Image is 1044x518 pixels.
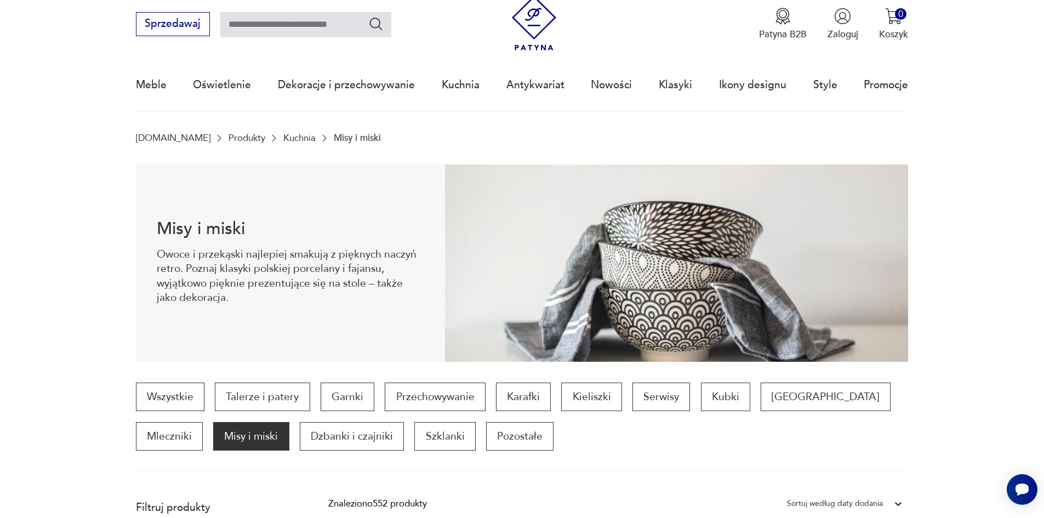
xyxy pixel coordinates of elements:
button: Patyna B2B [759,8,807,41]
a: Style [813,60,837,110]
a: [DOMAIN_NAME] [136,133,210,143]
a: Karafki [496,383,551,411]
img: Ikona koszyka [885,8,902,25]
a: Kuchnia [442,60,480,110]
a: Sprzedawaj [136,20,210,29]
div: 0 [895,8,906,20]
a: Kubki [701,383,750,411]
a: Pozostałe [486,422,554,451]
iframe: Smartsupp widget button [1007,474,1037,505]
a: Garnki [321,383,374,411]
a: Wszystkie [136,383,204,411]
button: 0Koszyk [879,8,908,41]
a: Promocje [864,60,908,110]
a: Kuchnia [283,133,316,143]
a: Meble [136,60,167,110]
a: Dzbanki i czajniki [300,422,404,451]
a: Ikony designu [719,60,786,110]
a: Ikona medaluPatyna B2B [759,8,807,41]
a: Klasyki [659,60,692,110]
a: Mleczniki [136,422,203,451]
a: Kieliszki [561,383,621,411]
a: Antykwariat [506,60,564,110]
img: Ikona medalu [774,8,791,25]
a: Szklanki [414,422,475,451]
p: Koszyk [879,28,908,41]
a: [GEOGRAPHIC_DATA] [761,383,890,411]
a: Serwisy [632,383,690,411]
button: Szukaj [368,16,384,32]
img: Ikonka użytkownika [834,8,851,25]
button: Sprzedawaj [136,12,210,36]
a: Oświetlenie [193,60,251,110]
p: Zaloguj [828,28,858,41]
h1: Misy i miski [157,221,424,237]
p: Filtruj produkty [136,500,297,515]
p: Owoce i przekąski najlepiej smakują z pięknych naczyń retro. Poznaj klasyki polskiej porcelany i ... [157,247,424,305]
a: Produkty [229,133,265,143]
button: Zaloguj [828,8,858,41]
p: Patyna B2B [759,28,807,41]
a: Misy i miski [213,422,289,451]
a: Przechowywanie [385,383,485,411]
div: Sortuj według daty dodania [787,497,883,511]
a: Talerze i patery [215,383,310,411]
p: Misy i miski [334,133,381,143]
img: bcde6d94821a7946bdd56ed555a4f21f.jpg [445,164,909,362]
a: Dekoracje i przechowywanie [278,60,415,110]
a: Nowości [591,60,632,110]
div: Znaleziono 552 produkty [328,497,427,511]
